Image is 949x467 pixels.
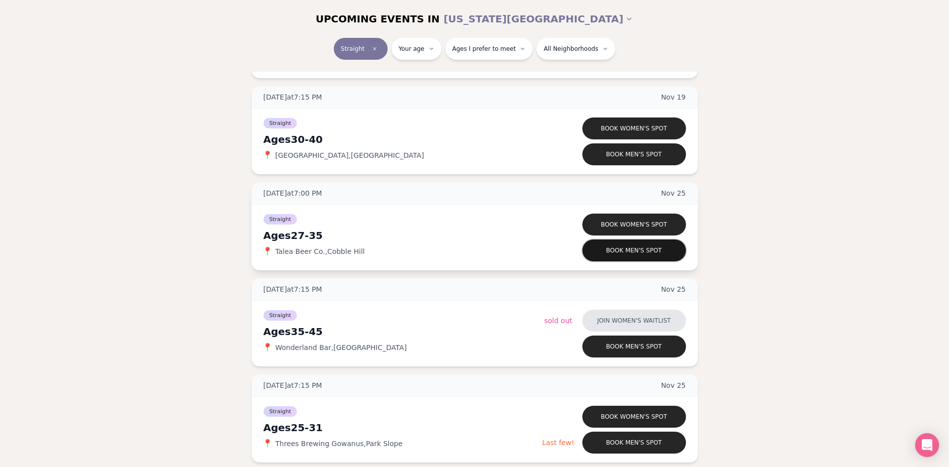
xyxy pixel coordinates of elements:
span: Threes Brewing Gowanus , Park Slope [275,439,403,449]
span: Straight [264,214,297,225]
button: Book women's spot [582,406,686,428]
span: Straight [264,406,297,417]
button: Your age [392,38,441,60]
div: Ages 25-31 [264,421,542,435]
span: Clear event type filter [369,43,381,55]
span: [DATE] at 7:15 PM [264,380,322,390]
button: StraightClear event type filter [334,38,388,60]
span: Nov 19 [661,92,686,102]
button: Join women's waitlist [582,310,686,332]
button: Book men's spot [582,336,686,357]
span: Nov 25 [661,380,686,390]
button: All Neighborhoods [537,38,615,60]
span: UPCOMING EVENTS IN [316,12,440,26]
span: [DATE] at 7:15 PM [264,92,322,102]
span: 📍 [264,151,271,159]
span: Straight [264,118,297,128]
span: [DATE] at 7:15 PM [264,284,322,294]
span: Last few! [542,439,574,447]
span: [GEOGRAPHIC_DATA] , [GEOGRAPHIC_DATA] [275,150,424,160]
span: Ages I prefer to meet [452,45,516,53]
span: Nov 25 [661,284,686,294]
span: Sold Out [544,317,572,325]
span: Your age [399,45,424,53]
div: Ages 35-45 [264,325,544,339]
span: Straight [341,45,365,53]
button: Book women's spot [582,117,686,139]
span: [DATE] at 7:00 PM [264,188,322,198]
div: Ages 27-35 [264,229,544,242]
button: Book men's spot [582,239,686,261]
button: Book women's spot [582,214,686,235]
span: Nov 25 [661,188,686,198]
button: [US_STATE][GEOGRAPHIC_DATA] [443,8,633,30]
span: All Neighborhoods [543,45,598,53]
div: Open Intercom Messenger [915,433,939,457]
span: 📍 [264,440,271,448]
span: Wonderland Bar , [GEOGRAPHIC_DATA] [275,343,407,352]
div: Ages 30-40 [264,132,544,146]
button: Ages I prefer to meet [445,38,533,60]
span: 📍 [264,247,271,255]
button: Book men's spot [582,143,686,165]
button: Book men's spot [582,432,686,454]
span: Straight [264,310,297,321]
span: 📍 [264,344,271,351]
span: Talea Beer Co. , Cobble Hill [275,246,365,256]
